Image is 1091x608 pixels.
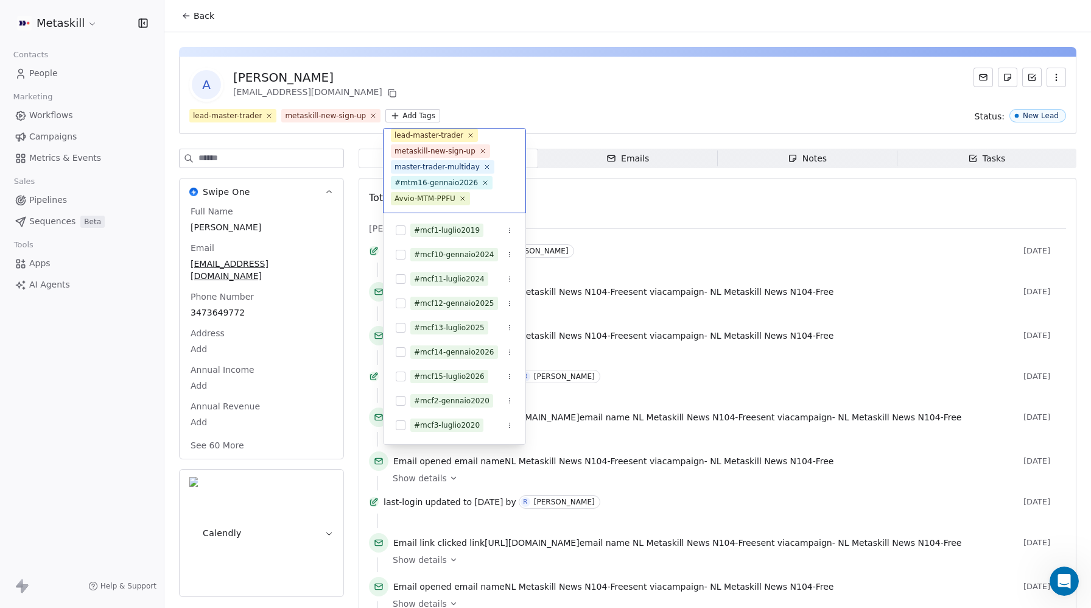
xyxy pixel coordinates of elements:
[395,161,480,172] div: master-trader-multiday
[395,130,463,141] div: lead-master-trader
[414,395,489,406] div: #mcf2-gennaio2020
[414,420,480,431] div: #mcf3-luglio2020
[414,298,494,309] div: #mcf12-gennaio2025
[414,274,485,285] div: #mcf11-luglio2024
[414,347,494,358] div: #mcf14-gennaio2026
[1050,567,1079,596] iframe: Intercom live chat
[414,249,494,260] div: #mcf10-gennaio2024
[414,371,485,382] div: #mcf15-luglio2026
[395,193,455,204] div: Avvio-MTM-PPFU
[395,177,478,188] div: #mtm16-gennaio2026
[395,146,475,157] div: metaskill-new-sign-up
[414,225,480,236] div: #mcf1-luglio2019
[414,322,485,333] div: #mcf13-luglio2025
